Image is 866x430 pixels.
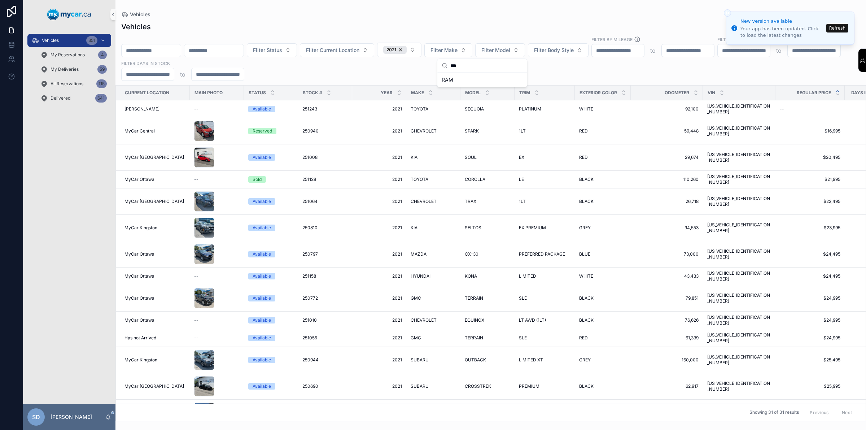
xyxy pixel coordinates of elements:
a: MAZDA [411,251,456,257]
span: -- [194,273,198,279]
span: 1LT [519,199,526,204]
a: Vehicles [121,11,150,18]
div: Available [253,106,271,112]
a: TERRAIN [465,335,510,341]
a: [US_VEHICLE_IDENTIFICATION_NUMBER] [707,270,771,282]
a: GMC [411,335,456,341]
span: 2021 [357,225,402,231]
a: $24,495 [780,273,840,279]
div: Available [253,251,271,257]
a: 250772 [302,295,348,301]
a: Reserved [248,128,294,134]
a: LIMITED [519,273,570,279]
span: LT AWD (1LT) [519,317,546,323]
a: Available [248,295,294,301]
div: Available [253,357,271,363]
a: WHITE [579,106,626,112]
a: PREFERRED PACKAGE [519,251,570,257]
span: -- [194,317,198,323]
a: CHEVROLET [411,128,456,134]
a: -- [194,335,240,341]
label: FILTER BY PRICE [717,36,752,43]
a: 2021 [357,155,402,160]
a: MyCar [GEOGRAPHIC_DATA] [124,155,185,160]
a: [US_VEHICLE_IDENTIFICATION_NUMBER] [707,125,771,137]
a: MyCar Ottawa [124,251,185,257]
a: 2021 [357,317,402,323]
span: Vehicles [130,11,150,18]
a: SPARK [465,128,510,134]
a: [PERSON_NAME] [124,106,185,112]
span: TOYOTA [411,106,428,112]
a: -- [780,106,840,112]
label: Filter Days In Stock [121,60,170,66]
a: -- [194,177,240,182]
span: CHEVROLET [411,317,437,323]
span: CHEVROLET [411,199,437,204]
a: KIA [411,155,456,160]
span: GREY [579,225,591,231]
a: $24,995 [780,335,840,341]
div: 59 [97,65,107,74]
span: 79,851 [635,295,699,301]
span: $22,495 [780,199,840,204]
a: BLUE [579,251,626,257]
span: 251243 [302,106,317,112]
a: Vehicles351 [27,34,111,47]
span: MyCar Kingston [124,357,157,363]
a: Available [248,317,294,323]
a: CHEVROLET [411,317,456,323]
div: scrollable content [23,29,115,114]
span: 1LT [519,128,526,134]
a: Has not Arrived [124,335,185,341]
a: TOYOTA [411,177,456,182]
a: [US_VEHICLE_IDENTIFICATION_NUMBER] [707,222,771,234]
a: Available [248,251,294,257]
a: 250797 [302,251,348,257]
span: BLACK [579,317,594,323]
a: BLACK [579,199,626,204]
a: [US_VEHICLE_IDENTIFICATION_NUMBER] [707,152,771,163]
a: 1LT [519,128,570,134]
span: 250810 [302,225,318,231]
a: 251008 [302,155,348,160]
span: RED [579,335,588,341]
span: $16,995 [780,128,840,134]
a: $24,495 [780,251,840,257]
div: Available [253,225,271,231]
span: HYUNDAI [411,273,430,279]
div: 2021 [383,46,407,54]
a: 2021 [357,357,402,363]
span: SEQUOIA [465,106,484,112]
span: GMC [411,295,421,301]
span: 2021 [357,177,402,182]
button: Select Button [247,43,297,57]
span: KIA [411,225,417,231]
a: RED [579,128,626,134]
span: All Reservations [51,81,83,87]
a: $23,995 [780,225,840,231]
span: [PERSON_NAME] [124,106,159,112]
span: 250772 [302,295,318,301]
a: Available [248,198,294,205]
a: LE [519,177,570,182]
a: 2021 [357,251,402,257]
span: $21,995 [780,177,840,182]
span: 251010 [302,317,317,323]
a: $24,995 [780,317,840,323]
a: [US_VEHICLE_IDENTIFICATION_NUMBER] [707,314,771,326]
a: 29,674 [635,155,699,160]
a: 251010 [302,317,348,323]
a: My Deliveries59 [36,63,111,76]
span: BLACK [579,295,594,301]
button: Select Button [377,43,421,57]
span: SLE [519,295,527,301]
